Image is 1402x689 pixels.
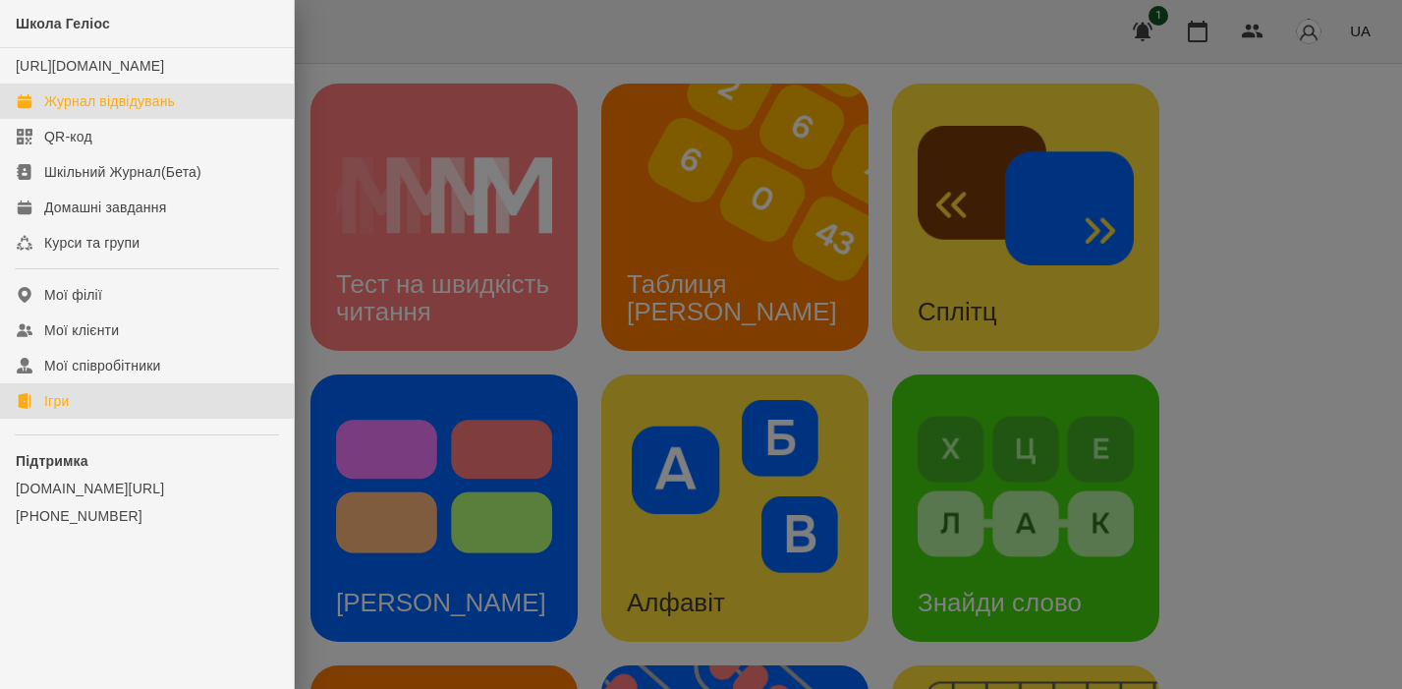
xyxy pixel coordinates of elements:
[16,16,110,31] font: Школа Геліос
[44,93,175,109] font: Журнал відвідувань
[44,164,201,180] font: Шкільний Журнал(Бета)
[44,287,102,303] font: Мої філії
[16,453,88,469] font: Підтримка
[44,200,166,215] font: Домашні завдання
[44,235,140,251] font: Курси та групи
[44,129,92,144] font: QR-код
[16,481,164,496] font: [DOMAIN_NAME][URL]
[16,479,278,498] a: [DOMAIN_NAME][URL]
[16,508,142,524] font: [PHONE_NUMBER]
[44,393,69,409] font: Ігри
[16,506,278,526] a: [PHONE_NUMBER]
[44,322,119,338] font: Мої клієнти
[44,358,161,373] font: Мої співробітники
[16,58,164,74] a: [URL][DOMAIN_NAME]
